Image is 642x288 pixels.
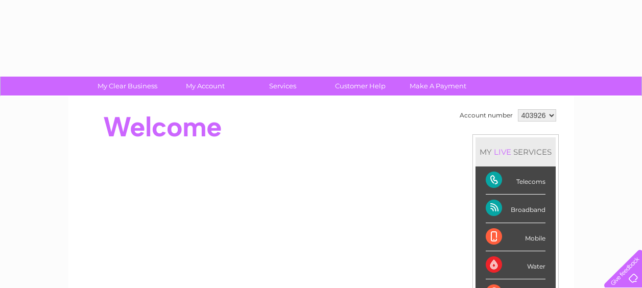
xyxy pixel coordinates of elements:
a: Customer Help [318,77,402,95]
div: MY SERVICES [475,137,556,166]
div: Telecoms [486,166,545,195]
a: My Clear Business [85,77,170,95]
a: My Account [163,77,247,95]
div: Mobile [486,223,545,251]
div: LIVE [492,147,513,157]
a: Services [241,77,325,95]
td: Account number [457,107,515,124]
div: Broadband [486,195,545,223]
a: Make A Payment [396,77,480,95]
div: Water [486,251,545,279]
